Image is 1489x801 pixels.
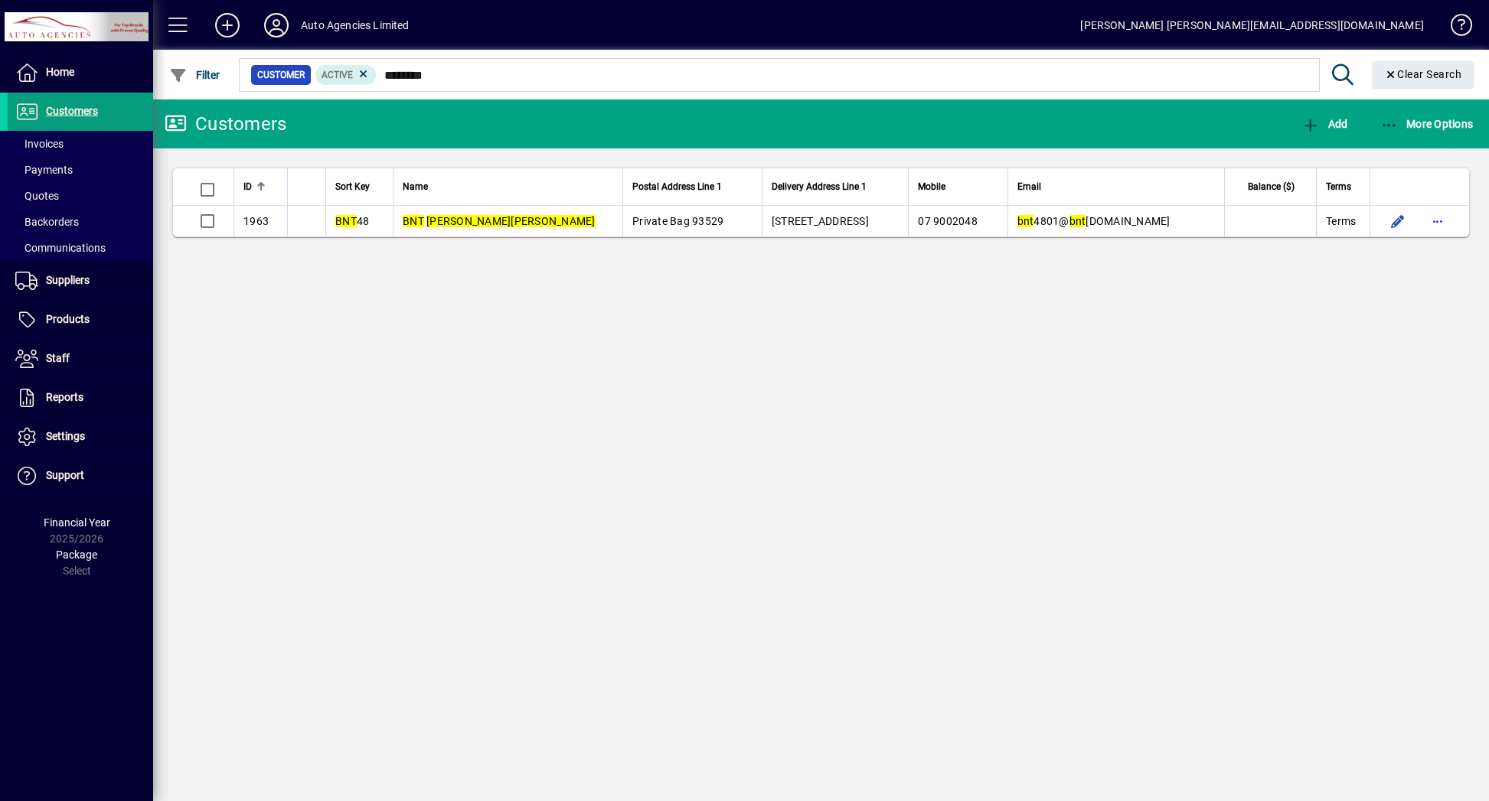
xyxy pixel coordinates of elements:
[772,215,869,227] span: [STREET_ADDRESS]
[203,11,252,39] button: Add
[46,313,90,325] span: Products
[426,215,511,227] em: [PERSON_NAME]
[46,469,84,481] span: Support
[243,178,278,195] div: ID
[403,178,613,195] div: Name
[1017,215,1171,227] span: 4801@ [DOMAIN_NAME]
[335,215,357,227] em: BNT
[335,178,370,195] span: Sort Key
[1017,178,1041,195] span: Email
[8,183,153,209] a: Quotes
[322,70,353,80] span: Active
[1380,118,1474,130] span: More Options
[8,457,153,495] a: Support
[165,61,224,89] button: Filter
[8,209,153,235] a: Backorders
[772,178,867,195] span: Delivery Address Line 1
[46,105,98,117] span: Customers
[1298,110,1351,138] button: Add
[1372,61,1474,89] button: Clear
[243,178,252,195] span: ID
[56,549,97,561] span: Package
[15,138,64,150] span: Invoices
[301,13,410,37] div: Auto Agencies Limited
[918,215,978,227] span: 07 9002048
[1301,118,1347,130] span: Add
[1080,13,1424,37] div: [PERSON_NAME] [PERSON_NAME][EMAIL_ADDRESS][DOMAIN_NAME]
[315,65,377,85] mat-chip: Activation Status: Active
[8,340,153,378] a: Staff
[169,69,220,81] span: Filter
[252,11,301,39] button: Profile
[1425,209,1450,233] button: More options
[1376,110,1478,138] button: More Options
[1439,3,1470,53] a: Knowledge Base
[1326,213,1356,229] span: Terms
[1017,215,1034,227] em: bnt
[1384,68,1462,80] span: Clear Search
[243,215,269,227] span: 1963
[165,112,286,136] div: Customers
[8,301,153,339] a: Products
[1234,178,1308,195] div: Balance ($)
[46,352,70,364] span: Staff
[403,178,428,195] span: Name
[15,216,79,228] span: Backorders
[511,215,595,227] em: [PERSON_NAME]
[8,131,153,157] a: Invoices
[46,66,74,78] span: Home
[44,516,110,529] span: Financial Year
[15,242,106,254] span: Communications
[8,235,153,261] a: Communications
[918,178,945,195] span: Mobile
[46,274,90,286] span: Suppliers
[632,178,722,195] span: Postal Address Line 1
[403,215,424,227] em: BNT
[15,164,73,176] span: Payments
[46,430,85,442] span: Settings
[8,157,153,183] a: Payments
[918,178,998,195] div: Mobile
[1069,215,1086,227] em: bnt
[8,418,153,456] a: Settings
[1017,178,1216,195] div: Email
[632,215,723,227] span: Private Bag 93529
[335,215,369,227] span: 48
[8,262,153,300] a: Suppliers
[1326,178,1351,195] span: Terms
[15,190,59,202] span: Quotes
[8,379,153,417] a: Reports
[1248,178,1295,195] span: Balance ($)
[1386,209,1410,233] button: Edit
[46,391,83,403] span: Reports
[8,54,153,92] a: Home
[257,67,305,83] span: Customer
